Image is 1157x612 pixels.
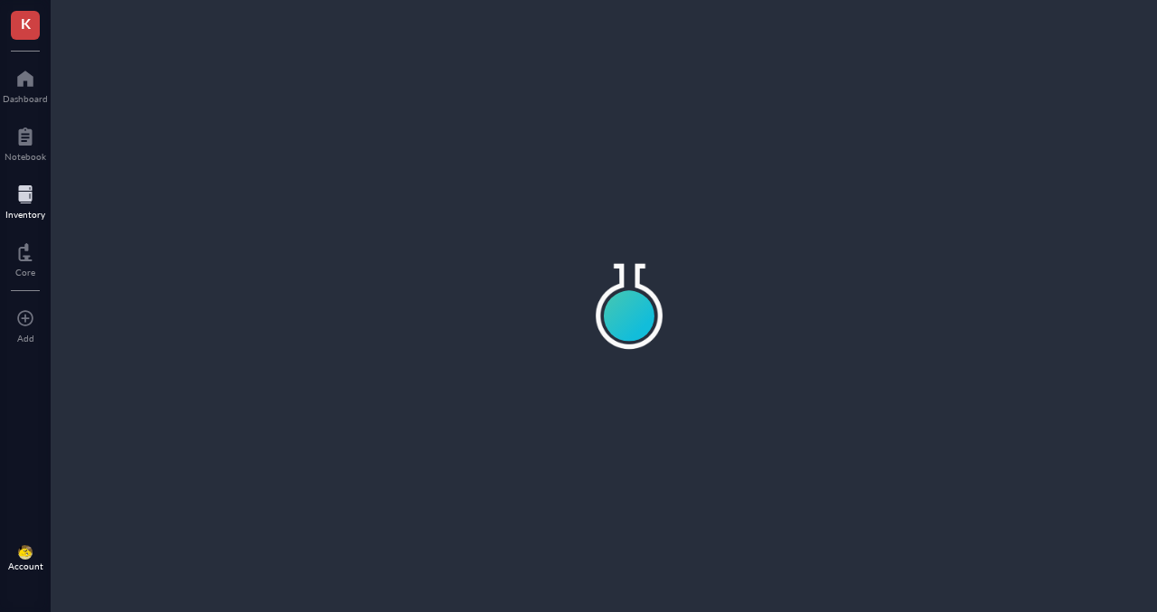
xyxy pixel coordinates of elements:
a: Inventory [5,180,45,220]
div: Dashboard [3,93,48,104]
span: K [21,12,31,34]
a: Notebook [5,122,46,162]
div: Add [17,333,34,344]
a: Dashboard [3,64,48,104]
div: Account [8,560,43,571]
a: Core [15,238,35,278]
div: Core [15,267,35,278]
div: Inventory [5,209,45,220]
div: Notebook [5,151,46,162]
img: da48f3c6-a43e-4a2d-aade-5eac0d93827f.jpeg [18,545,33,560]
